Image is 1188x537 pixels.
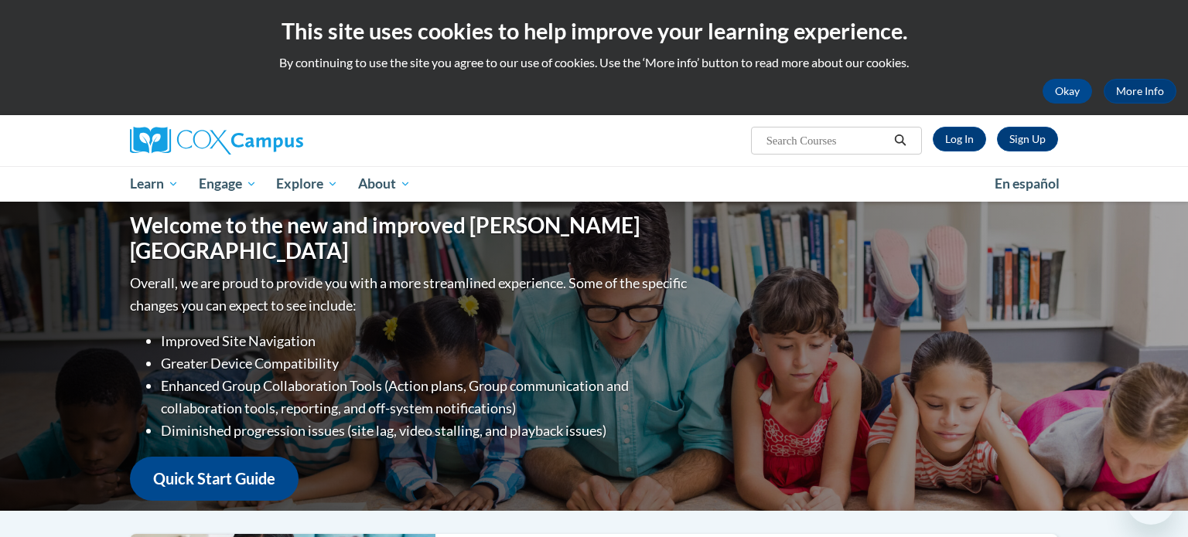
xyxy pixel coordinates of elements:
[266,166,348,202] a: Explore
[161,420,691,442] li: Diminished progression issues (site lag, video stalling, and playback issues)
[933,127,986,151] a: Log In
[130,212,691,264] h1: Welcome to the new and improved [PERSON_NAME][GEOGRAPHIC_DATA]
[130,127,303,155] img: Cox Campus
[276,175,338,193] span: Explore
[995,175,1060,192] span: En español
[12,15,1176,46] h2: This site uses cookies to help improve your learning experience.
[161,375,691,420] li: Enhanced Group Collaboration Tools (Action plans, Group communication and collaboration tools, re...
[1126,475,1176,525] iframe: Button to launch messaging window
[107,166,1081,202] div: Main menu
[889,131,912,150] button: Search
[130,272,691,317] p: Overall, we are proud to provide you with a more streamlined experience. Some of the specific cha...
[12,54,1176,71] p: By continuing to use the site you agree to our use of cookies. Use the ‘More info’ button to read...
[189,166,267,202] a: Engage
[1043,79,1092,104] button: Okay
[985,168,1070,200] a: En español
[199,175,257,193] span: Engage
[130,127,424,155] a: Cox Campus
[161,352,691,375] li: Greater Device Compatibility
[358,175,411,193] span: About
[1104,79,1176,104] a: More Info
[765,131,889,150] input: Search Courses
[120,166,189,202] a: Learn
[161,330,691,352] li: Improved Site Navigation
[997,127,1058,151] a: Register
[348,166,421,202] a: About
[130,175,179,193] span: Learn
[130,457,299,501] a: Quick Start Guide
